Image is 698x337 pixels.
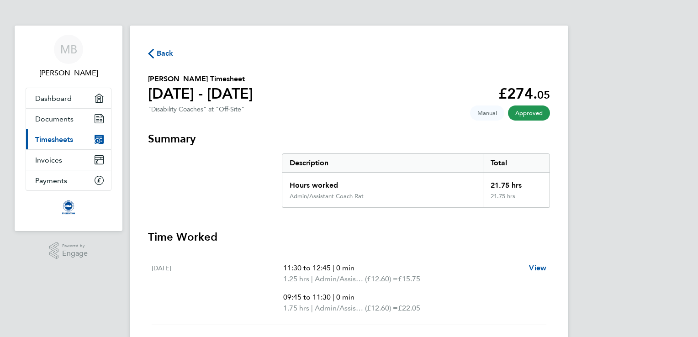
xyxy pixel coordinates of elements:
a: Go to home page [26,200,111,215]
a: Dashboard [26,88,111,108]
div: 21.75 hrs [483,173,550,193]
span: Dashboard [35,94,72,103]
span: Powered by [62,242,88,250]
span: 11:30 to 12:45 [283,263,331,272]
span: 1.75 hrs [283,304,309,312]
a: Payments [26,170,111,190]
span: Documents [35,115,74,123]
div: Hours worked [282,173,483,193]
span: Back [157,48,174,59]
a: MB[PERSON_NAME] [26,35,111,79]
a: Powered byEngage [49,242,88,259]
span: Admin/Assistant Coach Rat [315,274,365,284]
a: Documents [26,109,111,129]
a: View [529,263,546,274]
button: Back [148,47,174,59]
img: albioninthecommunity-logo-retina.png [61,200,76,215]
span: (£12.60) = [365,274,398,283]
span: | [311,274,313,283]
span: View [529,263,546,272]
div: 21.75 hrs [483,193,550,207]
span: | [333,263,334,272]
a: Timesheets [26,129,111,149]
span: This timesheet was manually created. [470,105,504,121]
a: Invoices [26,150,111,170]
span: MB [60,43,77,55]
h3: Summary [148,132,550,146]
div: Description [282,154,483,172]
span: (£12.60) = [365,304,398,312]
span: Invoices [35,156,62,164]
div: Admin/Assistant Coach Rat [290,193,364,200]
nav: Main navigation [15,26,122,231]
span: £15.75 [398,274,420,283]
div: [DATE] [152,263,283,314]
span: 0 min [336,263,354,272]
span: Timesheets [35,135,73,144]
span: | [311,304,313,312]
div: Total [483,154,550,172]
h3: Time Worked [148,230,550,244]
span: 0 min [336,293,354,301]
span: This timesheet has been approved. [508,105,550,121]
span: Engage [62,250,88,258]
span: 1.25 hrs [283,274,309,283]
span: | [333,293,334,301]
span: 05 [537,88,550,101]
app-decimal: £274. [498,85,550,102]
h2: [PERSON_NAME] Timesheet [148,74,253,84]
div: "Disability Coaches" at "Off-Site" [148,105,244,113]
span: £22.05 [398,304,420,312]
span: Payments [35,176,67,185]
span: 09:45 to 11:30 [283,293,331,301]
h1: [DATE] - [DATE] [148,84,253,103]
span: Admin/Assistant Coach Rat [315,303,365,314]
div: Summary [282,153,550,208]
span: Mark Bushby [26,68,111,79]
